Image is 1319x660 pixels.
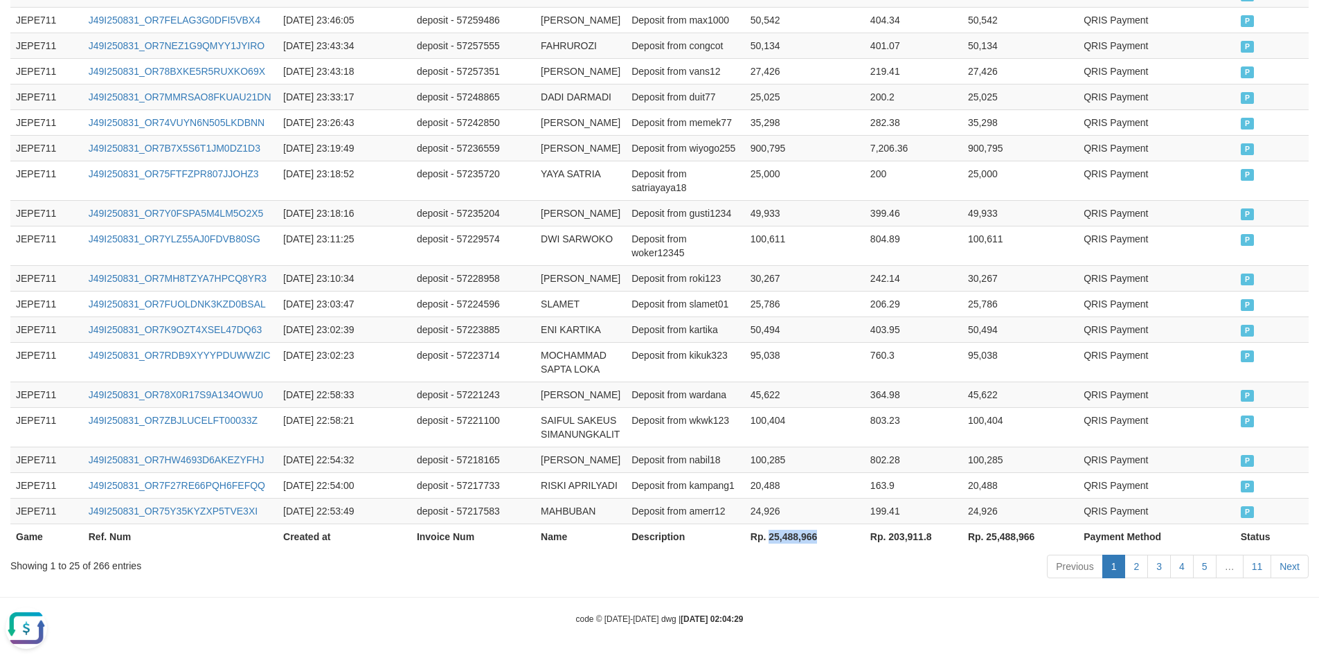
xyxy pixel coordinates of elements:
[1241,208,1255,220] span: PAID
[962,472,1078,498] td: 20,488
[89,454,264,465] a: J49I250831_OR7HW4693D6AKEZYFHJ
[745,226,865,265] td: 100,611
[1047,555,1102,578] a: Previous
[10,472,83,498] td: JEPE711
[1241,118,1255,130] span: PAID
[962,342,1078,382] td: 95,038
[1241,350,1255,362] span: PAID
[1193,555,1217,578] a: 5
[10,58,83,84] td: JEPE711
[865,342,962,382] td: 760.3
[278,472,411,498] td: [DATE] 22:54:00
[1078,109,1235,135] td: QRIS Payment
[962,58,1078,84] td: 27,426
[865,447,962,472] td: 802.28
[1241,92,1255,104] span: PAID
[10,553,539,573] div: Showing 1 to 25 of 266 entries
[89,40,264,51] a: J49I250831_OR7NEZ1G9QMYY1JYIRO
[89,168,259,179] a: J49I250831_OR75FTFZPR807JJOHZ3
[962,226,1078,265] td: 100,611
[1241,143,1255,155] span: PAID
[10,7,83,33] td: JEPE711
[865,135,962,161] td: 7,206.36
[865,58,962,84] td: 219.41
[626,342,745,382] td: Deposit from kikuk323
[962,7,1078,33] td: 50,542
[10,161,83,200] td: JEPE711
[745,342,865,382] td: 95,038
[89,415,258,426] a: J49I250831_OR7ZBJLUCELFT00033Z
[278,135,411,161] td: [DATE] 23:19:49
[1241,66,1255,78] span: PAID
[626,226,745,265] td: Deposit from woker12345
[626,316,745,342] td: Deposit from kartika
[535,161,626,200] td: YAYA SATRIA
[535,33,626,58] td: FAHRUROZI
[535,447,626,472] td: [PERSON_NAME]
[865,161,962,200] td: 200
[411,226,535,265] td: deposit - 57229574
[278,161,411,200] td: [DATE] 23:18:52
[10,447,83,472] td: JEPE711
[962,135,1078,161] td: 900,795
[83,524,278,549] th: Ref. Num
[745,7,865,33] td: 50,542
[1241,15,1255,27] span: PAID
[626,135,745,161] td: Deposit from wiyogo255
[411,265,535,291] td: deposit - 57228958
[535,524,626,549] th: Name
[278,342,411,382] td: [DATE] 23:02:23
[89,506,258,517] a: J49I250831_OR75Y35KYZXP5TVE3XI
[962,316,1078,342] td: 50,494
[865,7,962,33] td: 404.34
[1078,291,1235,316] td: QRIS Payment
[962,382,1078,407] td: 45,622
[962,498,1078,524] td: 24,926
[1170,555,1194,578] a: 4
[745,498,865,524] td: 24,926
[278,316,411,342] td: [DATE] 23:02:39
[1078,226,1235,265] td: QRIS Payment
[6,6,47,47] button: Open LiveChat chat widget
[865,498,962,524] td: 199.41
[411,342,535,382] td: deposit - 57223714
[278,407,411,447] td: [DATE] 22:58:21
[626,84,745,109] td: Deposit from duit77
[962,109,1078,135] td: 35,298
[745,109,865,135] td: 35,298
[278,33,411,58] td: [DATE] 23:43:34
[535,316,626,342] td: ENI KARTIKA
[1241,416,1255,427] span: PAID
[535,109,626,135] td: [PERSON_NAME]
[962,265,1078,291] td: 30,267
[89,298,266,310] a: J49I250831_OR7FUOLDNK3KZD0BSAL
[865,265,962,291] td: 242.14
[535,135,626,161] td: [PERSON_NAME]
[1078,200,1235,226] td: QRIS Payment
[745,200,865,226] td: 49,933
[745,447,865,472] td: 100,285
[89,15,260,26] a: J49I250831_OR7FELAG3G0DFI5VBX4
[411,291,535,316] td: deposit - 57224596
[962,200,1078,226] td: 49,933
[1241,274,1255,285] span: PAID
[278,200,411,226] td: [DATE] 23:18:16
[626,58,745,84] td: Deposit from vans12
[745,33,865,58] td: 50,134
[681,614,743,624] strong: [DATE] 02:04:29
[865,226,962,265] td: 804.89
[278,524,411,549] th: Created at
[278,447,411,472] td: [DATE] 22:54:32
[411,84,535,109] td: deposit - 57248865
[745,58,865,84] td: 27,426
[10,135,83,161] td: JEPE711
[411,447,535,472] td: deposit - 57218165
[1078,407,1235,447] td: QRIS Payment
[1241,455,1255,467] span: PAID
[278,7,411,33] td: [DATE] 23:46:05
[1078,447,1235,472] td: QRIS Payment
[535,407,626,447] td: SAIFUL SAKEUS SIMANUNGKALIT
[745,161,865,200] td: 25,000
[89,273,267,284] a: J49I250831_OR7MH8TZYA7HPCQ8YR3
[411,58,535,84] td: deposit - 57257351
